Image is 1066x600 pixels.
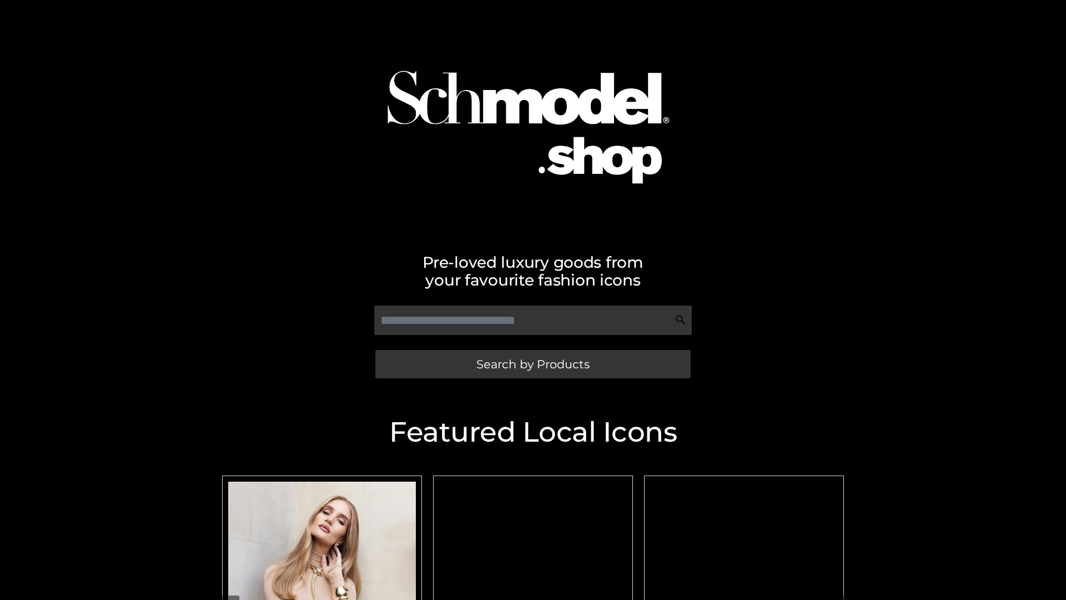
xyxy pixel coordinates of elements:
span: Search by Products [476,358,590,370]
h2: Pre-loved luxury goods from your favourite fashion icons [217,253,849,289]
a: Search by Products [375,350,691,378]
h2: Featured Local Icons​ [217,418,849,446]
img: Search Icon [675,314,686,326]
